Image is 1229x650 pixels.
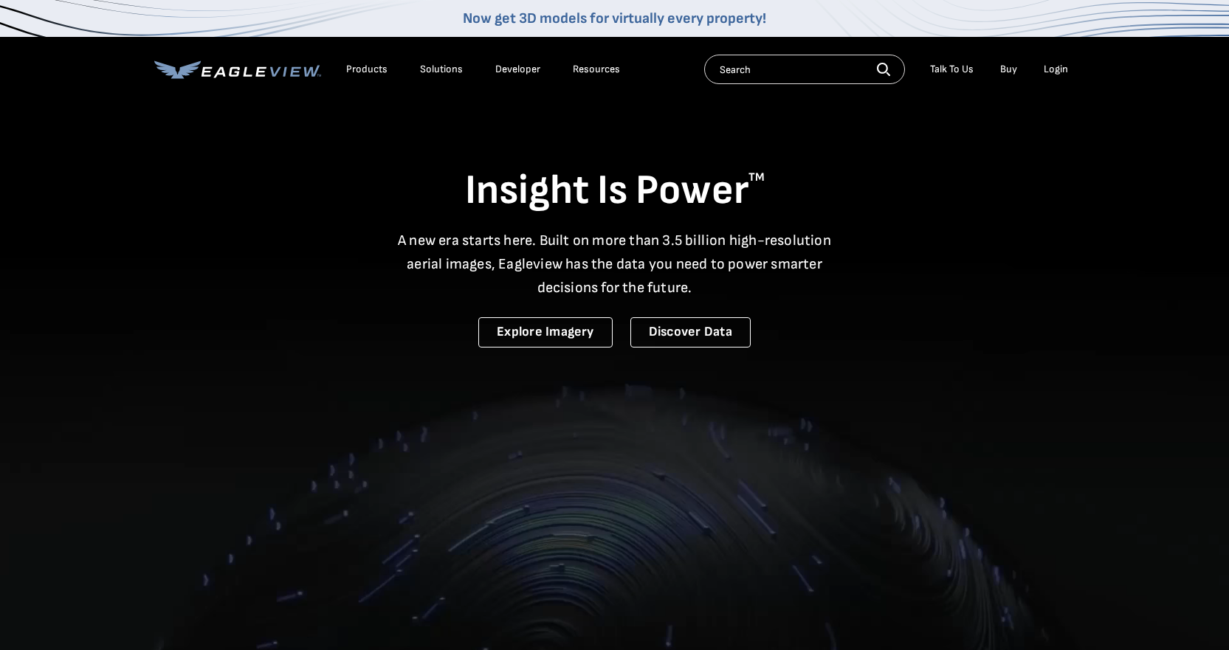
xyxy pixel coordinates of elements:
[478,317,613,348] a: Explore Imagery
[463,10,766,27] a: Now get 3D models for virtually every property!
[630,317,751,348] a: Discover Data
[420,63,463,76] div: Solutions
[704,55,905,84] input: Search
[748,170,765,184] sup: TM
[1000,63,1017,76] a: Buy
[573,63,620,76] div: Resources
[346,63,388,76] div: Products
[154,165,1075,217] h1: Insight Is Power
[1044,63,1068,76] div: Login
[389,229,841,300] p: A new era starts here. Built on more than 3.5 billion high-resolution aerial images, Eagleview ha...
[930,63,974,76] div: Talk To Us
[495,63,540,76] a: Developer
